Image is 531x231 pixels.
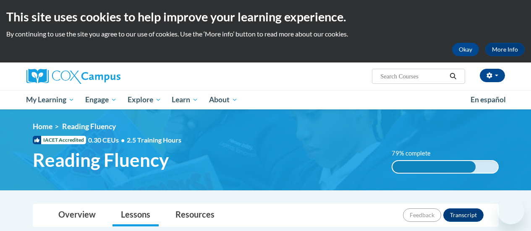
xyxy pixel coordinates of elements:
[392,149,440,158] label: 79% complete
[20,90,511,109] div: Main menu
[80,90,122,109] a: Engage
[85,95,117,105] span: Engage
[122,90,167,109] a: Explore
[26,69,120,84] img: Cox Campus
[128,95,161,105] span: Explore
[465,91,511,109] a: En español
[392,161,476,173] div: 79% complete
[497,197,524,224] iframe: Button to launch messaging window
[447,71,459,81] button: Search
[452,43,479,56] button: Okay
[480,69,505,82] button: Account Settings
[443,208,484,222] button: Transcript
[6,8,525,25] h2: This site uses cookies to help improve your learning experience.
[379,71,447,81] input: Search Courses
[121,136,125,144] span: •
[33,122,52,131] a: Home
[471,95,506,104] span: En español
[403,208,441,222] button: Feedback
[88,135,127,145] span: 0.30 CEUs
[26,95,74,105] span: My Learning
[127,136,181,144] span: 2.5 Training Hours
[112,204,159,226] a: Lessons
[50,204,104,226] a: Overview
[26,69,178,84] a: Cox Campus
[204,90,243,109] a: About
[21,90,80,109] a: My Learning
[485,43,525,56] a: More Info
[62,122,116,131] span: Reading Fluency
[209,95,238,105] span: About
[6,29,525,39] p: By continuing to use the site you agree to our use of cookies. Use the ‘More info’ button to read...
[166,90,204,109] a: Learn
[167,204,223,226] a: Resources
[33,149,169,171] span: Reading Fluency
[172,95,198,105] span: Learn
[33,136,86,144] span: IACET Accredited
